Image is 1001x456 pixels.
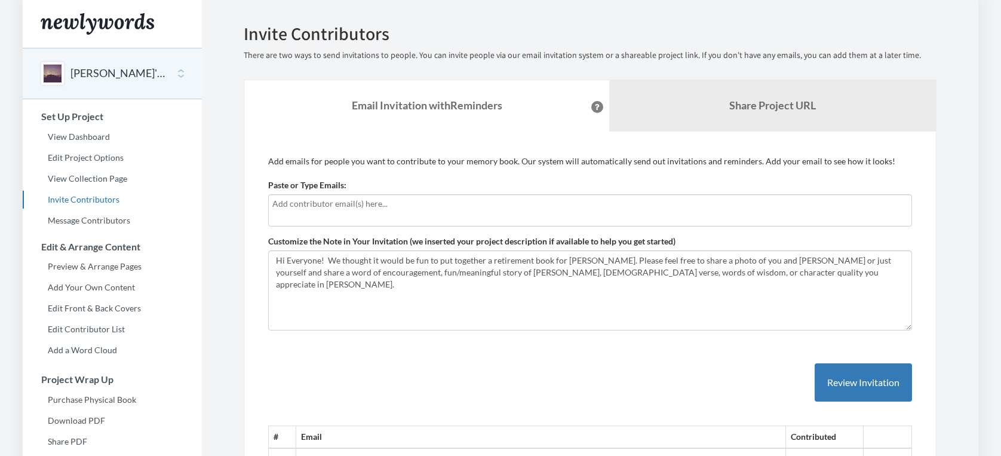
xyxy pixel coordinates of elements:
a: Preview & Arrange Pages [23,258,202,276]
p: There are two ways to send invitations to people. You can invite people via our email invitation ... [244,50,936,62]
b: Share Project URL [729,99,816,112]
h3: Edit & Arrange Content [23,241,202,252]
a: Invite Contributors [23,191,202,209]
th: Contributed [785,426,863,448]
a: Edit Contributor List [23,320,202,338]
a: Add Your Own Content [23,279,202,296]
button: Review Invitation [815,363,912,402]
h2: Invite Contributors [244,24,936,44]
a: Edit Front & Back Covers [23,299,202,317]
a: View Dashboard [23,128,202,146]
input: Add contributor email(s) here... [272,197,908,210]
label: Paste or Type Emails: [268,179,346,191]
a: Download PDF [23,412,202,430]
textarea: Hi Everyone! We thought it would be fun to put together a retirement book for [PERSON_NAME]. Plea... [268,250,912,330]
a: Share PDF [23,433,202,451]
a: Add a Word Cloud [23,341,202,359]
label: Customize the Note in Your Invitation (we inserted your project description if available to help ... [268,235,675,247]
th: Email [296,426,785,448]
a: Message Contributors [23,212,202,229]
button: [PERSON_NAME]'s Retirement Book [70,66,167,81]
p: Add emails for people you want to contribute to your memory book. Our system will automatically s... [268,155,912,167]
a: Edit Project Options [23,149,202,167]
h3: Set Up Project [23,111,202,122]
a: View Collection Page [23,170,202,188]
img: Newlywords logo [41,13,154,35]
h3: Project Wrap Up [23,374,202,385]
a: Purchase Physical Book [23,391,202,409]
strong: Email Invitation with Reminders [352,99,502,112]
th: # [269,426,296,448]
